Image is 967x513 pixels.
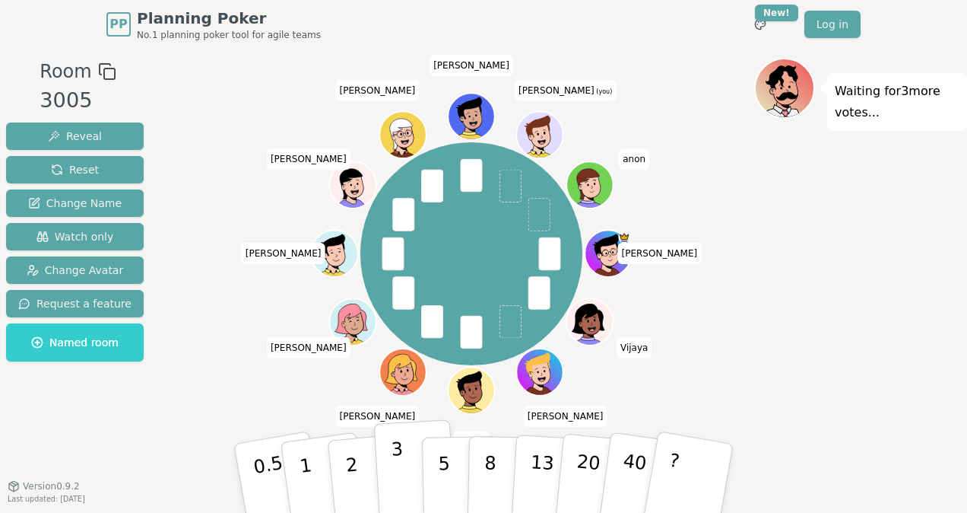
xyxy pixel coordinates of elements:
span: Click to change your name [267,149,350,170]
span: PP [109,15,127,33]
span: Named room [31,335,119,350]
span: Matt is the host [618,231,629,243]
span: Change Name [28,196,122,211]
span: Request a feature [18,296,132,311]
span: Click to change your name [242,243,325,264]
span: Planning Poker [137,8,321,29]
button: Version0.9.2 [8,480,80,492]
button: Named room [6,323,144,362]
button: Watch only [6,223,144,250]
span: Version 0.9.2 [23,480,80,492]
span: Click to change your name [335,80,419,101]
span: Last updated: [DATE] [8,495,85,503]
button: Change Name [6,190,144,217]
button: Change Avatar [6,256,144,284]
button: New! [747,11,774,38]
p: Waiting for 3 more votes... [835,81,959,123]
span: Watch only [36,229,114,244]
div: New! [755,5,798,21]
span: Click to change your name [267,337,350,358]
a: Log in [804,11,861,38]
span: Click to change your name [618,243,702,264]
span: Reset [51,162,99,177]
button: Request a feature [6,290,144,317]
span: Click to change your name [617,337,652,358]
span: (you) [594,88,613,95]
span: Reveal [48,129,102,144]
span: Click to change your name [515,80,616,101]
a: PPPlanning PokerNo.1 planning poker tool for agile teams [106,8,321,41]
span: Click to change your name [619,149,649,170]
button: Click to change your avatar [518,113,562,158]
span: Click to change your name [335,406,419,428]
span: No.1 planning poker tool for agile teams [137,29,321,41]
span: Click to change your name [453,432,489,453]
button: Reveal [6,123,144,150]
span: Click to change your name [430,55,513,76]
span: Change Avatar [27,263,124,278]
button: Reset [6,156,144,183]
span: Click to change your name [524,406,607,428]
div: 3005 [40,85,116,116]
span: Room [40,58,91,85]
